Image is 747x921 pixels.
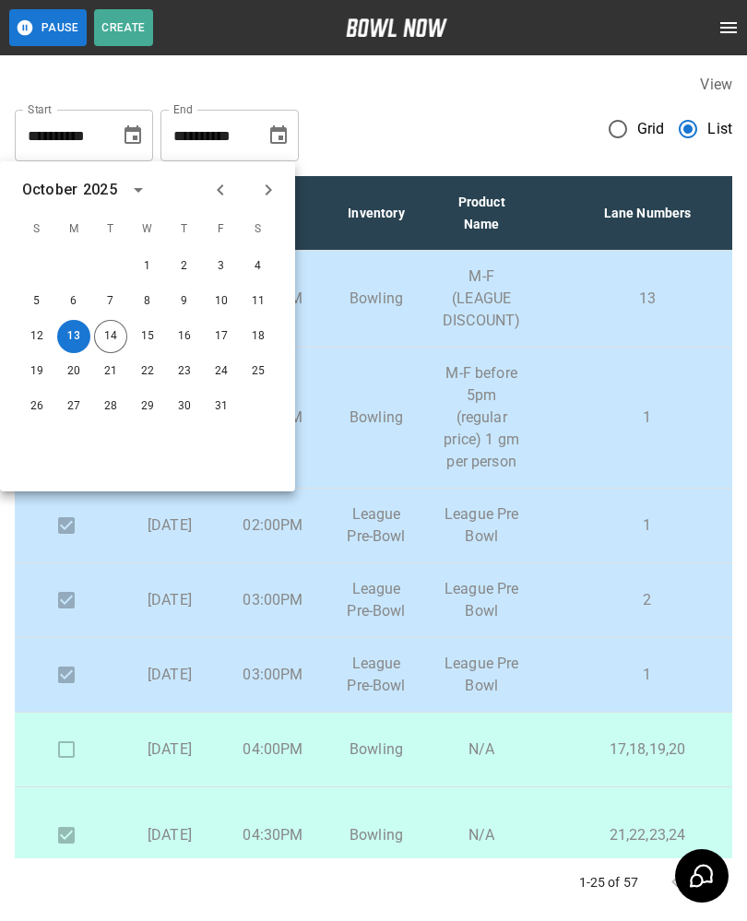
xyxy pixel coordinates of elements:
[325,176,428,251] th: Inventory
[20,211,53,248] span: S
[260,117,297,154] button: Choose date, selected date is Nov 13, 2025
[428,176,535,251] th: Product Name
[131,355,164,388] button: Oct 22, 2025
[20,320,53,353] button: Oct 12, 2025
[700,76,732,93] label: View
[131,285,164,318] button: Oct 8, 2025
[22,179,77,201] div: October
[550,664,744,686] p: 1
[339,738,413,761] p: Bowling
[131,390,164,423] button: Oct 29, 2025
[57,285,90,318] button: Oct 6, 2025
[133,514,207,537] p: [DATE]
[9,9,87,46] button: Pause
[57,390,90,423] button: Oct 27, 2025
[94,320,127,353] button: Oct 14, 2025
[57,355,90,388] button: Oct 20, 2025
[707,118,732,140] span: List
[20,355,53,388] button: Oct 19, 2025
[242,250,275,283] button: Oct 4, 2025
[550,738,744,761] p: 17,18,19,20
[168,285,201,318] button: Oct 9, 2025
[131,250,164,283] button: Oct 1, 2025
[443,578,520,622] p: League Pre Bowl
[550,514,744,537] p: 1
[20,285,53,318] button: Oct 5, 2025
[205,250,238,283] button: Oct 3, 2025
[57,320,90,353] button: Oct 13, 2025
[550,824,744,846] p: 21,22,23,24
[205,320,238,353] button: Oct 17, 2025
[550,407,744,429] p: 1
[550,288,744,310] p: 13
[339,407,413,429] p: Bowling
[242,211,275,248] span: S
[242,285,275,318] button: Oct 11, 2025
[443,738,520,761] p: N/A
[236,514,310,537] p: 02:00PM
[168,355,201,388] button: Oct 23, 2025
[94,355,127,388] button: Oct 21, 2025
[242,320,275,353] button: Oct 18, 2025
[637,118,665,140] span: Grid
[94,390,127,423] button: Oct 28, 2025
[339,824,413,846] p: Bowling
[20,390,53,423] button: Oct 26, 2025
[205,174,236,206] button: Previous month
[57,211,90,248] span: M
[168,250,201,283] button: Oct 2, 2025
[94,285,127,318] button: Oct 7, 2025
[339,503,413,548] p: League Pre-Bowl
[94,211,127,248] span: T
[168,390,201,423] button: Oct 30, 2025
[443,266,520,332] p: M-F (LEAGUE DISCOUNT)
[339,578,413,622] p: League Pre-Bowl
[236,589,310,611] p: 03:00PM
[94,9,153,46] button: Create
[242,355,275,388] button: Oct 25, 2025
[205,390,238,423] button: Oct 31, 2025
[339,288,413,310] p: Bowling
[710,9,747,46] button: open drawer
[443,362,520,473] p: M-F before 5pm (regular price) 1 gm per person
[205,285,238,318] button: Oct 10, 2025
[236,664,310,686] p: 03:00PM
[131,320,164,353] button: Oct 15, 2025
[168,320,201,353] button: Oct 16, 2025
[443,503,520,548] p: League Pre Bowl
[133,589,207,611] p: [DATE]
[133,738,207,761] p: [DATE]
[83,179,117,201] div: 2025
[443,824,520,846] p: N/A
[123,174,154,206] button: calendar view is open, switch to year view
[339,653,413,697] p: League Pre-Bowl
[236,824,310,846] p: 04:30PM
[168,211,201,248] span: T
[579,873,639,891] p: 1-25 of 57
[443,653,520,697] p: League Pre Bowl
[236,738,310,761] p: 04:00PM
[131,211,164,248] span: W
[346,18,447,37] img: logo
[114,117,151,154] button: Choose date, selected date is Oct 13, 2025
[133,664,207,686] p: [DATE]
[550,589,744,611] p: 2
[133,824,207,846] p: [DATE]
[253,174,284,206] button: Next month
[205,355,238,388] button: Oct 24, 2025
[205,211,238,248] span: F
